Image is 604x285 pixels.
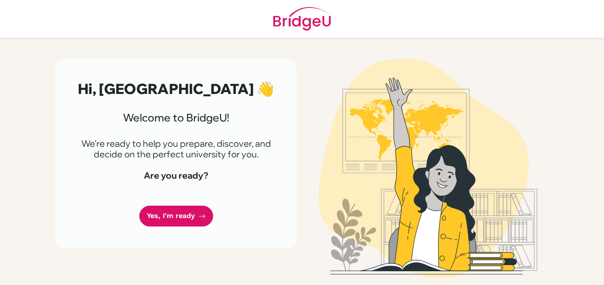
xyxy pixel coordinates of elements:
[76,170,275,181] h4: Are you ready?
[76,80,275,97] h2: Hi, [GEOGRAPHIC_DATA] 👋
[139,206,213,226] a: Yes, I'm ready
[76,138,275,160] p: We're ready to help you prepare, discover, and decide on the perfect university for you.
[76,111,275,124] h3: Welcome to BridgeU!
